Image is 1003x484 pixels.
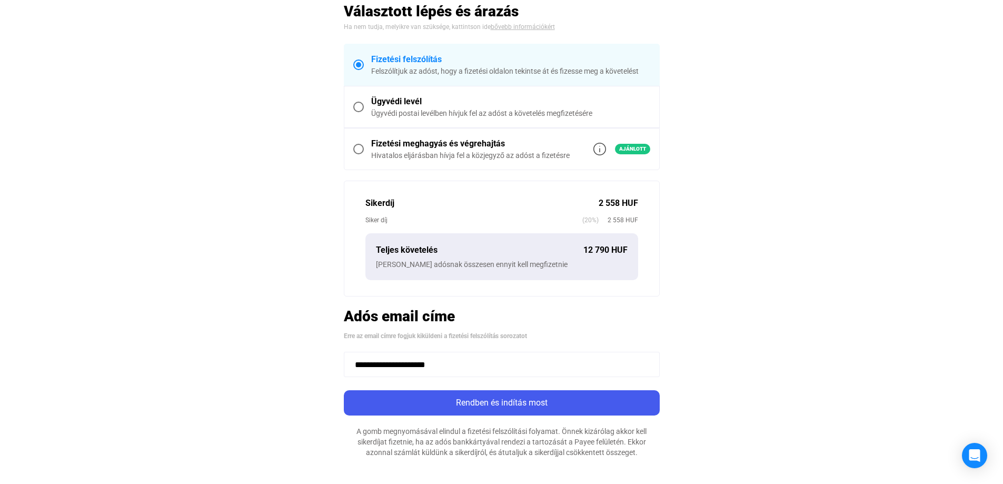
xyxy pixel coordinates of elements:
[599,215,638,225] span: 2 558 HUF
[583,244,628,256] div: 12 790 HUF
[593,143,606,155] img: info-grey-outline
[344,307,660,325] h2: Adós email címe
[376,244,583,256] div: Teljes követelés
[344,426,660,458] div: A gomb megnyomásával elindul a fizetési felszólítási folyamat. Önnek kizárólag akkor kell sikerdí...
[365,215,582,225] div: Siker díj
[347,397,657,409] div: Rendben és indítás most
[344,331,660,341] div: Erre az email címre fogjuk kiküldeni a fizetési felszólítás sorozatot
[593,143,650,155] a: info-grey-outlineAjánlott
[962,443,987,468] div: Open Intercom Messenger
[615,144,650,154] span: Ajánlott
[371,95,650,108] div: Ügyvédi levél
[344,2,660,21] h2: Választott lépés és árazás
[365,197,599,210] div: Sikerdíj
[371,137,570,150] div: Fizetési meghagyás és végrehajtás
[582,215,599,225] span: (20%)
[344,23,491,31] span: Ha nem tudja, melyikre van szüksége, kattintson ide
[599,197,638,210] div: 2 558 HUF
[371,108,650,118] div: Ügyvédi postai levélben hívjuk fel az adóst a követelés megfizetésére
[344,390,660,416] button: Rendben és indítás most
[371,66,650,76] div: Felszólítjuk az adóst, hogy a fizetési oldalon tekintse át és fizesse meg a követelést
[491,23,555,31] a: bővebb információkért
[371,150,570,161] div: Hivatalos eljárásban hívja fel a közjegyző az adóst a fizetésre
[376,259,628,270] div: [PERSON_NAME] adósnak összesen ennyit kell megfizetnie
[371,53,650,66] div: Fizetési felszólítás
